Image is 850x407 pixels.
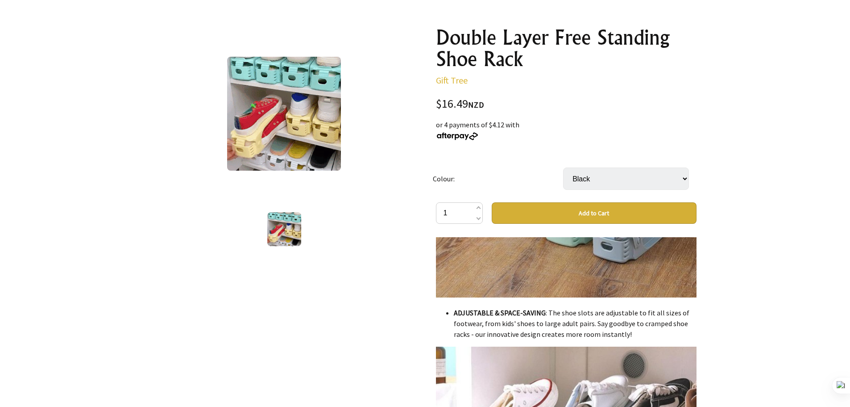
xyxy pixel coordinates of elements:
td: Colour: [433,155,563,202]
span: NZD [468,100,484,110]
img: Afterpay [436,132,479,140]
h1: Double Layer Free Standing Shoe Rack [436,27,697,70]
strong: ADJUSTABLE & SPACE-SAVING [454,308,546,317]
button: Add to Cart [492,202,697,224]
li: : The shoe slots are adjustable to fit all sizes of footwear, from kids' shoes to large adult pai... [454,307,697,340]
div: $16.49 [436,98,697,110]
img: Double Layer Free Standing Shoe Rack [267,212,301,246]
img: Double Layer Free Standing Shoe Rack [227,57,341,171]
a: Gift Tree [436,75,468,86]
div: or 4 payments of $4.12 with [436,119,697,141]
